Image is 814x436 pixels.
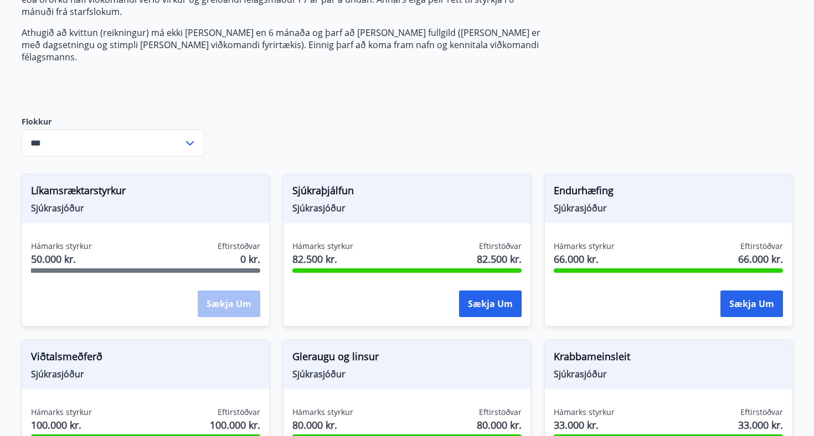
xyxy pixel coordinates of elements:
span: Sjúkrasjóður [292,202,522,214]
span: 0 kr. [240,252,260,266]
span: 66.000 kr. [738,252,783,266]
span: Sjúkrasjóður [31,202,260,214]
button: Sækja um [459,290,522,317]
span: Eftirstöðvar [479,407,522,418]
span: Sjúkrasjóður [292,368,522,380]
span: Sjúkrasjóður [554,368,783,380]
span: Sjúkraþjálfun [292,183,522,202]
span: 100.000 kr. [210,418,260,432]
span: Hámarks styrkur [292,407,353,418]
span: Hámarks styrkur [31,407,92,418]
span: 33.000 kr. [554,418,615,432]
span: Eftirstöðvar [218,407,260,418]
span: 80.000 kr. [292,418,353,432]
span: Sjúkrasjóður [554,202,783,214]
span: 33.000 kr. [738,418,783,432]
span: Viðtalsmeðferð [31,349,260,368]
span: 80.000 kr. [477,418,522,432]
span: Hámarks styrkur [292,241,353,252]
span: 66.000 kr. [554,252,615,266]
span: Eftirstöðvar [479,241,522,252]
span: Eftirstöðvar [740,241,783,252]
span: 50.000 kr. [31,252,92,266]
span: Krabbameinsleit [554,349,783,368]
span: Hámarks styrkur [31,241,92,252]
span: 82.500 kr. [292,252,353,266]
p: Athugið að kvittun (reikningur) má ekki [PERSON_NAME] en 6 mánaða og þarf að [PERSON_NAME] fullgi... [22,27,544,63]
span: Hámarks styrkur [554,407,615,418]
span: Eftirstöðvar [740,407,783,418]
span: Endurhæfing [554,183,783,202]
span: Hámarks styrkur [554,241,615,252]
label: Flokkur [22,116,204,127]
span: Eftirstöðvar [218,241,260,252]
button: Sækja um [720,290,783,317]
span: 100.000 kr. [31,418,92,432]
span: 82.500 kr. [477,252,522,266]
span: Sjúkrasjóður [31,368,260,380]
span: Líkamsræktarstyrkur [31,183,260,202]
span: Gleraugu og linsur [292,349,522,368]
